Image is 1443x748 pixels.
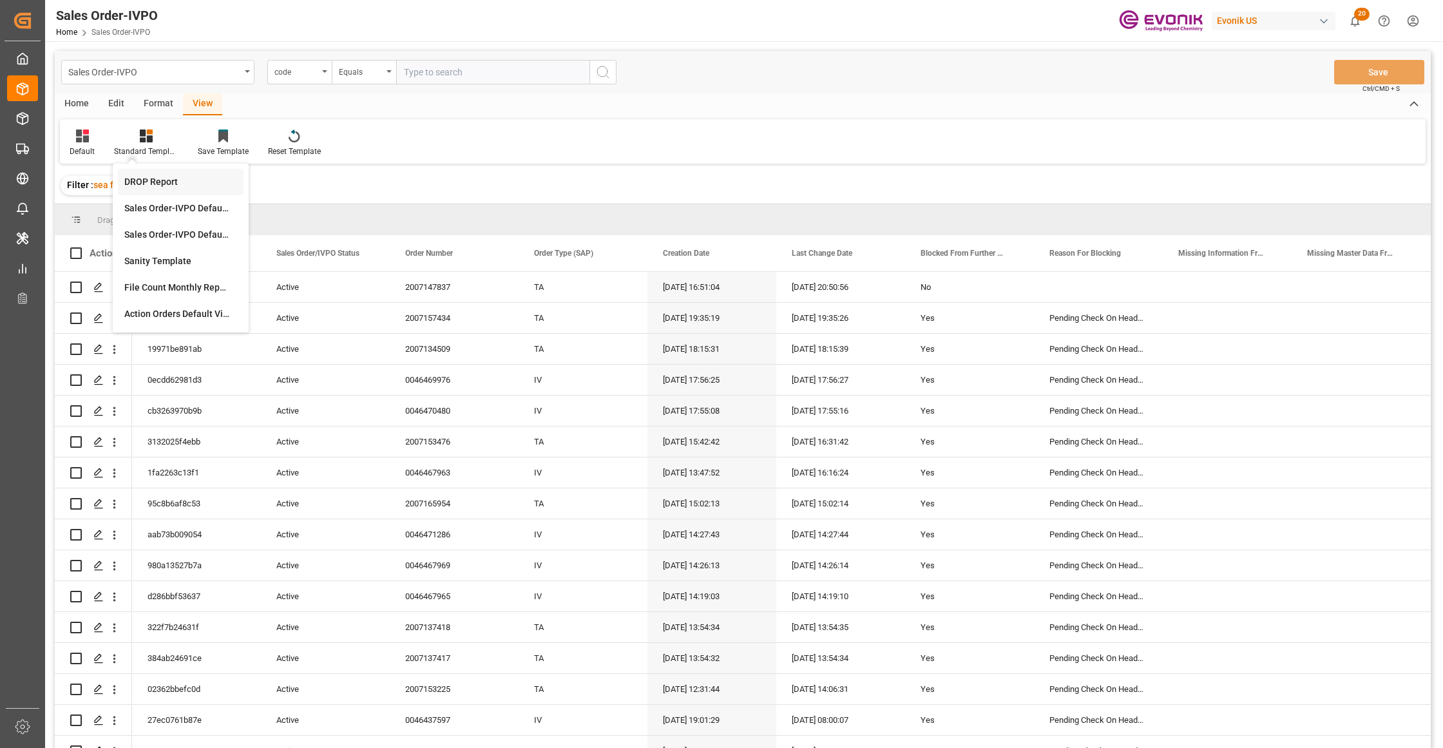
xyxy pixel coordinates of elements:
[267,60,332,84] button: open menu
[1334,60,1424,84] button: Save
[1034,705,1163,735] div: Pending Check On Header Level, Special Transport Requirements Unchecked
[1178,249,1265,258] span: Missing Information From Header
[124,228,237,242] div: Sales Order-IVPO Default [PERSON_NAME]
[647,303,776,333] div: [DATE] 19:35:19
[519,334,647,364] div: TA
[921,675,1018,704] div: Yes
[390,457,519,488] div: 0046467963
[776,705,905,735] div: [DATE] 08:00:07
[390,581,519,611] div: 0046467965
[647,427,776,457] div: [DATE] 15:42:42
[519,427,647,457] div: TA
[776,519,905,550] div: [DATE] 14:27:44
[519,488,647,519] div: TA
[55,612,132,643] div: Press SPACE to select this row.
[390,272,519,302] div: 2007147837
[776,272,905,302] div: [DATE] 20:50:56
[97,215,198,225] span: Drag here to set row groups
[776,334,905,364] div: [DATE] 18:15:39
[1034,365,1163,395] div: Pending Check On Header Level, Special Transport Requirements Unchecked
[519,272,647,302] div: TA
[1341,6,1370,35] button: show 20 new notifications
[1034,612,1163,642] div: Pending Check On Header Level, Special Transport Requirements Unchecked
[776,550,905,580] div: [DATE] 14:26:14
[921,520,1018,550] div: Yes
[519,519,647,550] div: IV
[921,273,1018,302] div: No
[55,272,132,303] div: Press SPACE to select this row.
[55,334,132,365] div: Press SPACE to select this row.
[390,365,519,395] div: 0046469976
[132,427,261,457] div: 3132025f4ebb
[1212,12,1335,30] div: Evonik US
[132,612,261,642] div: 322f7b24631f
[647,488,776,519] div: [DATE] 15:02:13
[276,458,374,488] div: Active
[276,582,374,611] div: Active
[276,249,359,258] span: Sales Order/IVPO Status
[390,488,519,519] div: 2007165954
[776,365,905,395] div: [DATE] 17:56:27
[921,249,1007,258] span: Blocked From Further Processing
[921,644,1018,673] div: Yes
[1034,488,1163,519] div: Pending Check On Header Level, Special Transport Requirements Unchecked
[132,705,261,735] div: 27ec0761b87e
[1034,457,1163,488] div: Pending Check On Header Level, Special Transport Requirements Unchecked
[276,273,374,302] div: Active
[132,334,261,364] div: 19971be891ab
[921,303,1018,333] div: Yes
[519,457,647,488] div: IV
[124,254,237,268] div: Sanity Template
[1034,674,1163,704] div: Pending Check On Header Level, Special Transport Requirements Unchecked
[1362,84,1400,93] span: Ctrl/CMD + S
[921,427,1018,457] div: Yes
[134,93,183,115] div: Format
[1034,581,1163,611] div: Pending Check On Header Level, Special Transport Requirements Unchecked
[276,705,374,735] div: Active
[792,249,852,258] span: Last Change Date
[390,612,519,642] div: 2007137418
[1049,249,1121,258] span: Reason For Blocking
[55,643,132,674] div: Press SPACE to select this row.
[55,427,132,457] div: Press SPACE to select this row.
[390,303,519,333] div: 2007157434
[93,180,204,190] span: sea freight Pending Orders
[776,457,905,488] div: [DATE] 16:16:24
[124,202,237,215] div: Sales Order-IVPO Default view
[124,281,237,294] div: File Count Monthly Report
[921,396,1018,426] div: Yes
[90,247,117,259] div: Action
[390,427,519,457] div: 2007153476
[519,550,647,580] div: IV
[647,643,776,673] div: [DATE] 13:54:32
[589,60,616,84] button: search button
[396,60,589,84] input: Type to search
[776,303,905,333] div: [DATE] 19:35:26
[647,705,776,735] div: [DATE] 19:01:29
[55,365,132,396] div: Press SPACE to select this row.
[276,644,374,673] div: Active
[1119,10,1203,32] img: Evonik-brand-mark-Deep-Purple-RGB.jpeg_1700498283.jpeg
[519,303,647,333] div: TA
[276,489,374,519] div: Active
[132,550,261,580] div: 980a13527b7a
[519,396,647,426] div: IV
[647,396,776,426] div: [DATE] 17:55:08
[132,581,261,611] div: d286bbf53637
[519,674,647,704] div: TA
[67,180,93,190] span: Filter :
[519,705,647,735] div: IV
[390,396,519,426] div: 0046470480
[268,146,321,157] div: Reset Template
[124,307,237,321] div: Action Orders Default View
[183,93,222,115] div: View
[55,581,132,612] div: Press SPACE to select this row.
[70,146,95,157] div: Default
[776,427,905,457] div: [DATE] 16:31:42
[519,365,647,395] div: IV
[56,28,77,37] a: Home
[1034,396,1163,426] div: Pending Check On Header Level, Special Transport Requirements Unchecked
[647,581,776,611] div: [DATE] 14:19:03
[1034,519,1163,550] div: Pending Check On Header Level, Special Transport Requirements Unchecked
[921,334,1018,364] div: Yes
